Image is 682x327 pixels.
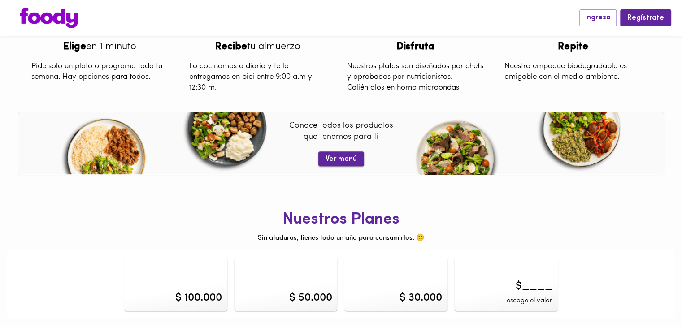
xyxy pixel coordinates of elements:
[326,155,357,163] span: Ver menú
[400,290,442,305] div: $ 30.000
[182,54,333,100] div: Lo cocinamos a diario y te lo entregamos en bici entre 9:00 a.m y 12:30 m.
[182,40,333,54] div: tu almuerzo
[289,290,332,305] div: $ 50.000
[7,211,675,229] h1: Nuestros Planes
[215,42,247,52] b: Recibe
[175,290,222,305] div: $ 100.000
[256,120,426,149] p: Conoce todos los productos que tenemos para ti
[627,14,664,22] span: Regístrate
[258,235,425,241] span: Sin ataduras, tienes todo un año para consumirlos. 🙂
[25,40,175,54] div: en 1 minuto
[63,42,86,52] b: Elige
[340,54,491,100] div: Nuestros platos son diseñados por chefs y aprobados por nutricionistas. Caliéntalos en horno micr...
[498,54,648,90] div: Nuestro empaque biodegradable es amigable con el medio ambiente.
[318,151,364,166] button: Ver menú
[585,13,611,22] span: Ingresa
[558,42,588,52] b: Repite
[396,42,434,52] b: Disfruta
[630,275,673,318] iframe: Messagebird Livechat Widget
[507,296,552,305] span: escoge el valor
[20,8,78,28] img: logo.png
[579,9,617,26] button: Ingresa
[516,279,552,294] span: $____
[620,9,671,26] button: Regístrate
[25,54,175,90] div: Pide solo un plato o programa toda tu semana. Hay opciones para todos.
